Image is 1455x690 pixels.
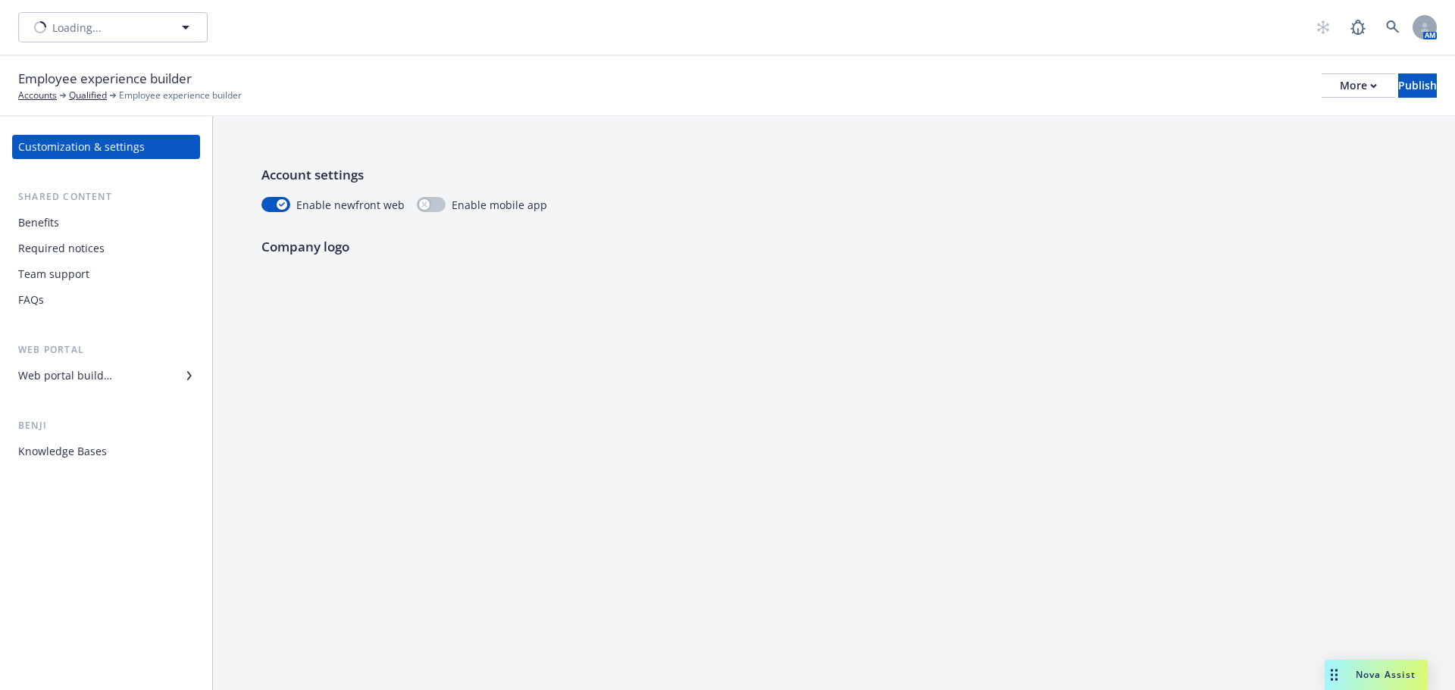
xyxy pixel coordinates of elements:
[18,12,208,42] button: Loading...
[261,237,1406,257] p: Company logo
[1325,660,1344,690] div: Drag to move
[18,69,192,89] span: Employee experience builder
[1340,74,1377,97] div: More
[1356,668,1416,681] span: Nova Assist
[1325,660,1428,690] button: Nova Assist
[261,165,1406,185] p: Account settings
[18,439,107,464] div: Knowledge Bases
[18,211,59,235] div: Benefits
[18,262,89,286] div: Team support
[1322,73,1395,98] button: More
[1343,12,1373,42] a: Report a Bug
[1378,12,1408,42] a: Search
[12,288,200,312] a: FAQs
[12,342,200,357] div: Web portal
[12,135,200,159] a: Customization & settings
[12,439,200,464] a: Knowledge Bases
[296,197,405,213] span: Enable newfront web
[18,364,112,388] div: Web portal builder
[69,89,107,102] a: Qualified
[1308,12,1338,42] a: Start snowing
[18,288,44,312] div: FAQs
[1398,74,1437,97] div: Publish
[52,20,102,36] span: Loading...
[12,211,200,235] a: Benefits
[12,364,200,388] a: Web portal builder
[119,89,242,102] span: Employee experience builder
[12,418,200,433] div: Benji
[1398,73,1437,98] button: Publish
[12,236,200,261] a: Required notices
[12,189,200,205] div: Shared content
[12,262,200,286] a: Team support
[452,197,547,213] span: Enable mobile app
[18,89,57,102] a: Accounts
[18,135,145,159] div: Customization & settings
[18,236,105,261] div: Required notices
